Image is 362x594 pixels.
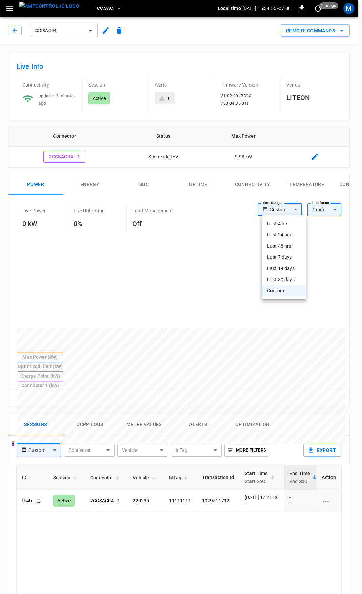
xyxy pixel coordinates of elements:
li: Last 7 days [262,252,306,263]
li: Last 4 hrs [262,218,306,229]
li: Last 24 hrs [262,229,306,241]
li: Last 30 days [262,274,306,285]
li: Last 48 hrs [262,241,306,252]
li: Custom [262,285,306,296]
li: Last 14 days [262,263,306,274]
